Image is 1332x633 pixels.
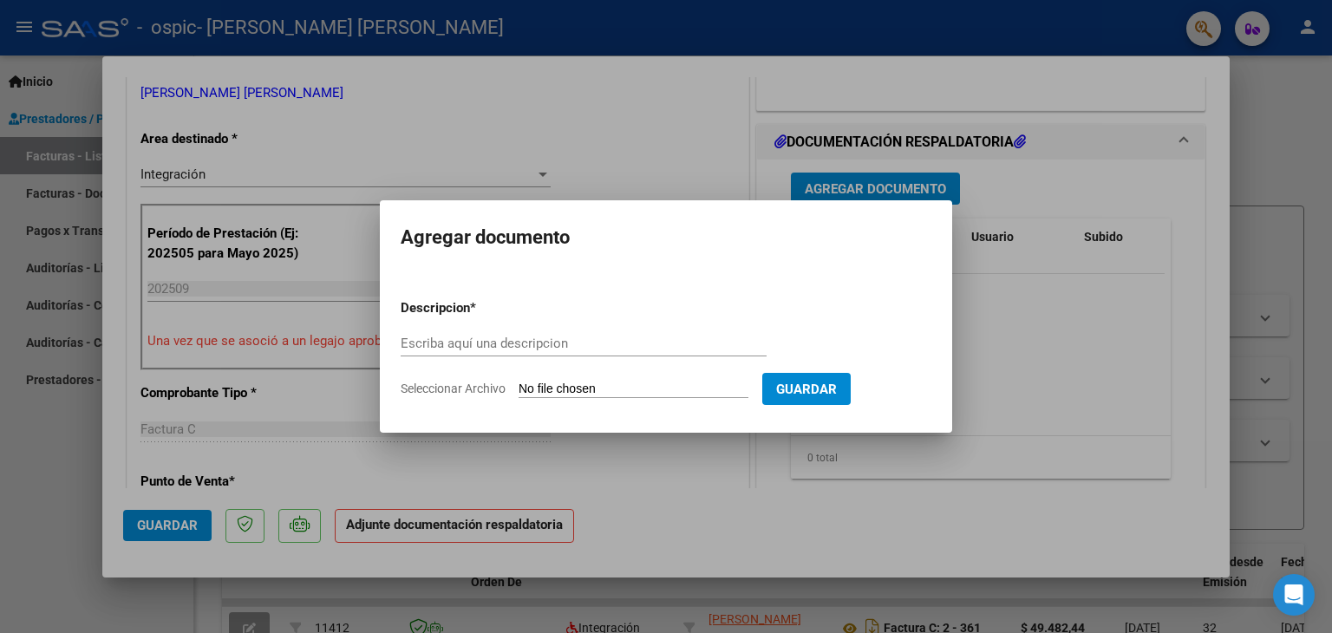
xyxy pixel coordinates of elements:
h2: Agregar documento [401,221,931,254]
span: Guardar [776,382,837,397]
span: Seleccionar Archivo [401,382,506,395]
p: Descripcion [401,298,560,318]
button: Guardar [762,373,851,405]
div: Open Intercom Messenger [1273,574,1315,616]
